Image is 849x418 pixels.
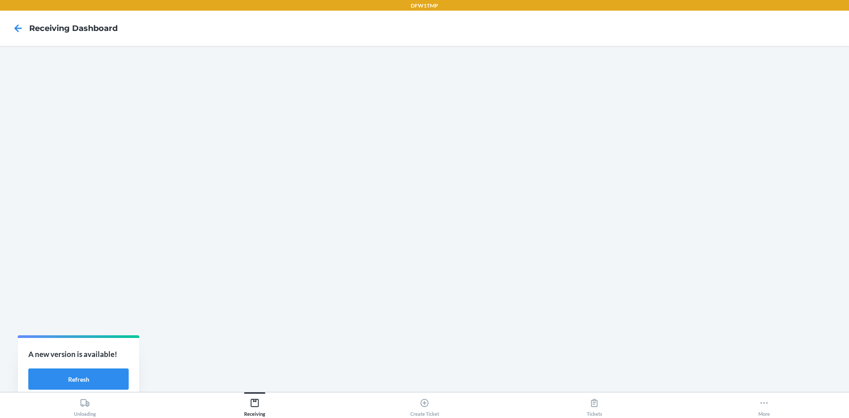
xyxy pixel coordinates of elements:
[170,392,340,417] button: Receiving
[28,349,129,360] p: A new version is available!
[509,392,679,417] button: Tickets
[28,368,129,390] button: Refresh
[7,53,842,385] iframe: Receiving dashboard
[74,395,96,417] div: Unloading
[29,23,118,34] h4: Receiving dashboard
[244,395,265,417] div: Receiving
[758,395,770,417] div: More
[587,395,602,417] div: Tickets
[679,392,849,417] button: More
[410,395,439,417] div: Create Ticket
[411,2,438,10] p: DFW1TMP
[340,392,509,417] button: Create Ticket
